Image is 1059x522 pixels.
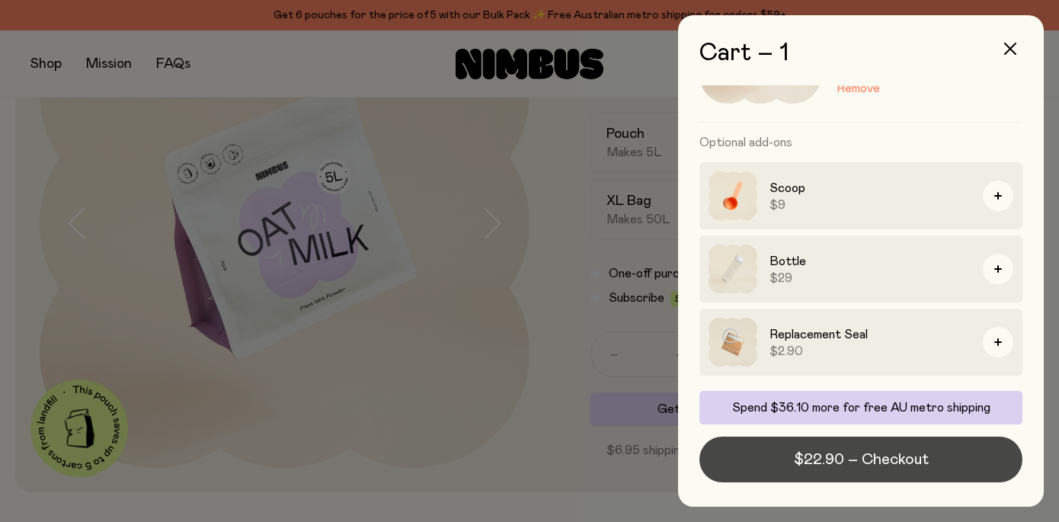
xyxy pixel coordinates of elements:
h3: Optional add-ons [699,123,1022,162]
span: $9 [769,197,971,213]
h3: Scoop [769,179,971,197]
p: Spend $36.10 more for free AU metro shipping [709,400,1013,415]
h3: Replacement Seal [769,325,971,344]
h3: Bottle [769,252,971,271]
button: $22.90 – Checkout [699,437,1022,482]
span: $22.90 – Checkout [794,449,929,470]
h2: Cart – 1 [699,40,1022,67]
span: $29 [769,271,971,286]
span: $2.90 [769,344,971,359]
button: Remove [837,79,880,98]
